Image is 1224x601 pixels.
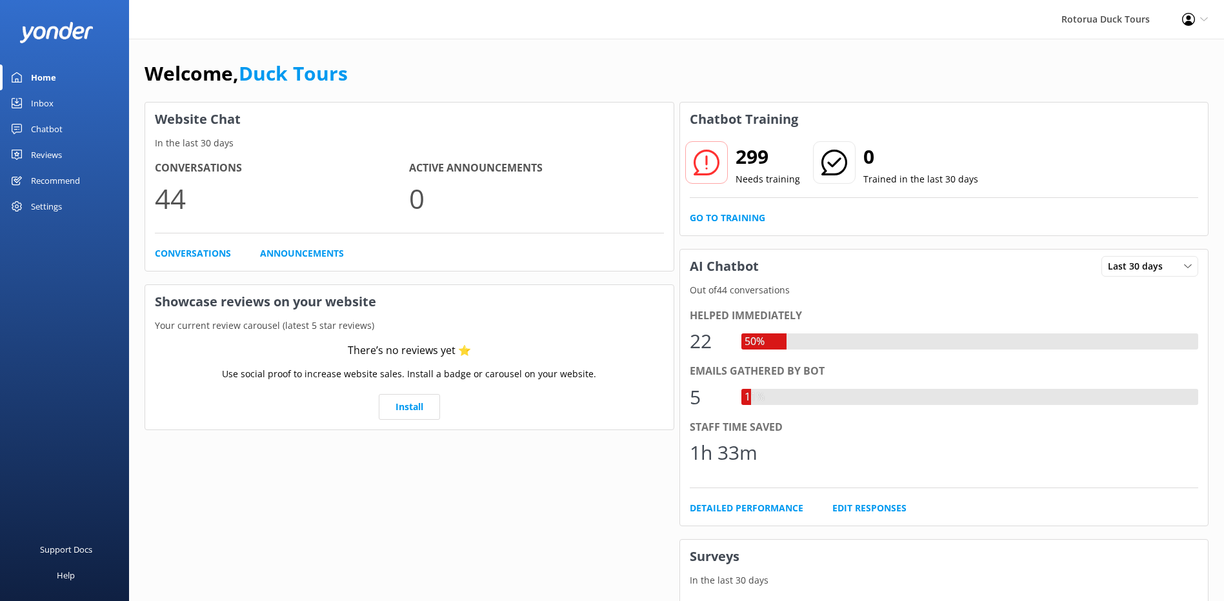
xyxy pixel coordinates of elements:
[863,141,978,172] h2: 0
[145,285,674,319] h3: Showcase reviews on your website
[690,363,1199,380] div: Emails gathered by bot
[690,501,803,515] a: Detailed Performance
[222,367,596,381] p: Use social proof to increase website sales. Install a badge or carousel on your website.
[145,136,674,150] p: In the last 30 days
[680,573,1209,587] p: In the last 30 days
[155,160,409,177] h4: Conversations
[741,333,768,350] div: 50%
[31,168,80,193] div: Recommend
[832,501,907,515] a: Edit Responses
[680,283,1209,297] p: Out of 44 conversations
[409,160,663,177] h4: Active Announcements
[145,103,674,136] h3: Website Chat
[680,540,1209,573] h3: Surveys
[31,90,54,116] div: Inbox
[155,246,231,261] a: Conversations
[690,382,728,413] div: 5
[690,308,1199,324] div: Helped immediately
[260,246,344,261] a: Announcements
[1108,259,1170,273] span: Last 30 days
[348,342,471,359] div: There’s no reviews yet ⭐
[690,437,757,468] div: 1h 33m
[40,537,92,562] div: Support Docs
[736,141,800,172] h2: 299
[736,172,800,186] p: Needs training
[863,172,978,186] p: Trained in the last 30 days
[19,22,94,43] img: yonder-white-logo.png
[57,562,75,588] div: Help
[145,319,674,333] p: Your current review carousel (latest 5 star reviews)
[690,419,1199,436] div: Staff time saved
[145,58,348,89] h1: Welcome,
[680,103,808,136] h3: Chatbot Training
[31,64,56,90] div: Home
[690,326,728,357] div: 22
[379,394,440,420] a: Install
[31,116,63,142] div: Chatbot
[155,177,409,220] p: 44
[31,142,62,168] div: Reviews
[239,60,348,86] a: Duck Tours
[690,211,765,225] a: Go to Training
[409,177,663,220] p: 0
[680,250,768,283] h3: AI Chatbot
[741,389,768,406] div: 11%
[31,193,62,219] div: Settings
